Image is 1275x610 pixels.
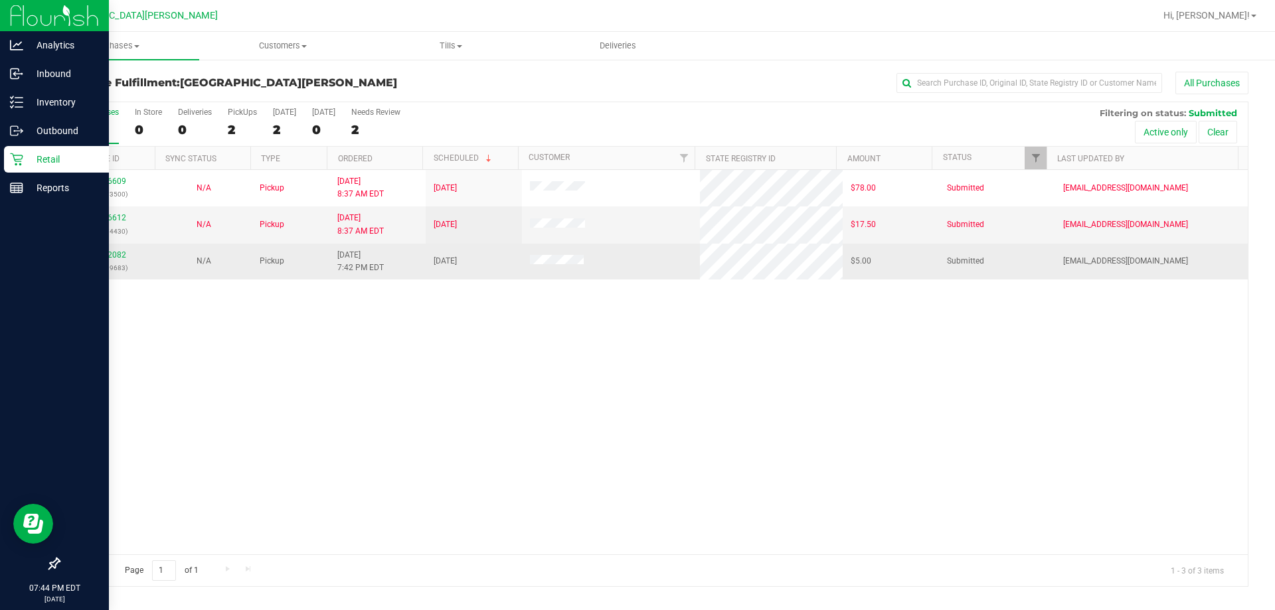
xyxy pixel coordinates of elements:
a: Customer [529,153,570,162]
span: Pickup [260,182,284,194]
button: Active only [1135,121,1197,143]
span: Pickup [260,218,284,231]
span: [GEOGRAPHIC_DATA][PERSON_NAME] [54,10,218,21]
span: [EMAIL_ADDRESS][DOMAIN_NAME] [1063,255,1188,267]
p: 07:44 PM EDT [6,582,103,594]
a: Filter [1025,147,1047,169]
div: 0 [135,122,162,137]
p: Inventory [23,94,103,110]
a: 12006612 [89,213,126,222]
p: Retail [23,151,103,167]
a: Sync Status [165,154,216,163]
span: Deliveries [582,40,654,52]
button: N/A [197,182,211,194]
input: 1 [152,560,176,581]
inline-svg: Retail [10,153,23,166]
inline-svg: Analytics [10,38,23,52]
span: Tills [367,40,533,52]
div: [DATE] [312,108,335,117]
a: State Registry ID [706,154,776,163]
a: Type [261,154,280,163]
div: In Store [135,108,162,117]
a: Customers [199,32,367,60]
span: $5.00 [851,255,871,267]
span: Customers [200,40,366,52]
inline-svg: Outbound [10,124,23,137]
a: Scheduled [434,153,494,163]
span: Not Applicable [197,220,211,229]
p: [DATE] [6,594,103,604]
span: Hi, [PERSON_NAME]! [1163,10,1250,21]
button: Clear [1199,121,1237,143]
span: Submitted [947,255,984,267]
a: Status [943,153,972,162]
span: Submitted [1189,108,1237,118]
button: N/A [197,255,211,267]
span: 1 - 3 of 3 items [1160,560,1234,580]
span: [DATE] [434,255,457,267]
div: 2 [273,122,296,137]
div: Needs Review [351,108,400,117]
span: [DATE] [434,218,457,231]
div: Deliveries [178,108,212,117]
span: Filtering on status: [1100,108,1186,118]
span: Submitted [947,182,984,194]
input: Search Purchase ID, Original ID, State Registry ID or Customer Name... [896,73,1162,93]
button: All Purchases [1175,72,1248,94]
inline-svg: Inventory [10,96,23,109]
inline-svg: Reports [10,181,23,194]
a: Filter [673,147,695,169]
div: 2 [228,122,257,137]
div: 2 [351,122,400,137]
a: Amount [847,154,881,163]
a: Deliveries [535,32,702,60]
div: 0 [312,122,335,137]
span: [GEOGRAPHIC_DATA][PERSON_NAME] [180,76,397,89]
span: $17.50 [851,218,876,231]
span: $78.00 [851,182,876,194]
span: [DATE] 8:37 AM EDT [337,212,384,237]
p: Analytics [23,37,103,53]
a: Purchases [32,32,199,60]
div: 0 [178,122,212,137]
a: Tills [367,32,534,60]
p: Reports [23,180,103,196]
div: [DATE] [273,108,296,117]
inline-svg: Inbound [10,67,23,80]
span: Pickup [260,255,284,267]
p: Outbound [23,123,103,139]
span: [EMAIL_ADDRESS][DOMAIN_NAME] [1063,182,1188,194]
a: 12006609 [89,177,126,186]
span: Not Applicable [197,183,211,192]
button: N/A [197,218,211,231]
a: Last Updated By [1057,154,1124,163]
span: Page of 1 [114,560,209,581]
span: Not Applicable [197,256,211,266]
iframe: Resource center [13,504,53,544]
span: [DATE] 8:37 AM EDT [337,175,384,200]
a: Ordered [338,154,373,163]
span: Purchases [32,40,199,52]
span: [DATE] [434,182,457,194]
span: Submitted [947,218,984,231]
a: 12012082 [89,250,126,260]
span: [EMAIL_ADDRESS][DOMAIN_NAME] [1063,218,1188,231]
p: Inbound [23,66,103,82]
h3: Purchase Fulfillment: [58,77,455,89]
span: [DATE] 7:42 PM EDT [337,249,384,274]
div: PickUps [228,108,257,117]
